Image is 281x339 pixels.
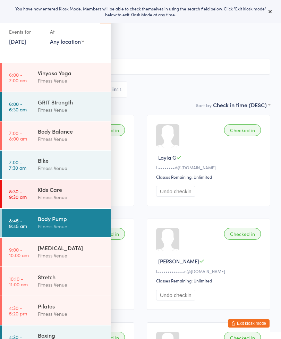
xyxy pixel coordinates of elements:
div: Fitness Venue [38,222,105,230]
div: Fitness Venue [38,193,105,201]
div: Fitness Venue [38,310,105,318]
div: Body Pump [38,215,105,222]
div: Boxing [38,331,105,339]
button: Undo checkin [156,290,195,300]
div: Fitness Venue [38,106,105,114]
time: 6:00 - 6:30 am [9,101,27,112]
div: [MEDICAL_DATA] [38,244,105,252]
time: 9:00 - 10:00 am [9,247,29,258]
a: 6:00 -6:30 amGRIT StrengthFitness Venue [2,92,111,121]
time: 8:45 - 9:45 am [9,218,27,229]
span: Fitness Venue [11,39,259,46]
label: Sort by [196,102,212,109]
div: Any location [50,37,84,45]
div: Vinyasa Yoga [38,69,105,77]
time: 6:00 - 7:00 am [9,72,27,83]
div: Fitness Venue [38,77,105,85]
span: Layla G [158,154,176,161]
a: 6:00 -7:00 amVinyasa YogaFitness Venue [2,63,111,92]
span: [DATE] 8:45am [11,32,259,39]
time: 8:30 - 9:30 am [9,188,27,200]
a: 7:00 -7:30 amBikeFitness Venue [2,151,111,179]
span: Group Fitness [11,46,270,53]
div: Checked in [224,228,261,240]
h2: Body Pump Check-in [11,17,270,29]
div: Fitness Venue [38,281,105,289]
button: Exit kiosk mode [228,319,270,328]
div: Kids Care [38,186,105,193]
a: 7:00 -8:00 amBody BalanceFitness Venue [2,121,111,150]
time: 7:00 - 8:00 am [9,130,27,141]
div: Check in time (DESC) [213,101,270,109]
button: Undo checkin [156,186,195,197]
input: Search [11,59,270,75]
div: Classes Remaining: Unlimited [156,174,263,180]
a: 8:45 -9:45 amBody PumpFitness Venue [2,209,111,237]
div: At [50,26,84,37]
div: L••••••••d@[DOMAIN_NAME] [156,164,263,170]
a: 8:30 -9:30 amKids CareFitness Venue [2,180,111,208]
time: 10:10 - 11:00 am [9,276,28,287]
a: [DATE] [9,37,26,45]
time: 4:30 - 5:20 pm [9,305,27,316]
div: Bike [38,156,105,164]
time: 7:00 - 7:30 am [9,159,26,170]
div: Events for [9,26,43,37]
div: l•••••••••••••n@[DOMAIN_NAME] [156,268,263,274]
div: Fitness Venue [38,164,105,172]
div: Classes Remaining: Unlimited [156,278,263,283]
div: 11 [117,87,122,92]
span: [PERSON_NAME] [158,257,199,265]
div: Stretch [38,273,105,281]
a: 10:10 -11:00 amStretchFitness Venue [2,267,111,296]
a: 4:30 -5:20 pmPilatesFitness Venue [2,296,111,325]
div: Pilates [38,302,105,310]
a: 9:00 -10:00 am[MEDICAL_DATA]Fitness Venue [2,238,111,266]
div: Fitness Venue [38,252,105,260]
div: Body Balance [38,127,105,135]
div: Fitness Venue [38,135,105,143]
div: You have now entered Kiosk Mode. Members will be able to check themselves in using the search fie... [11,6,270,17]
div: GRIT Strength [38,98,105,106]
div: Checked in [224,124,261,136]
